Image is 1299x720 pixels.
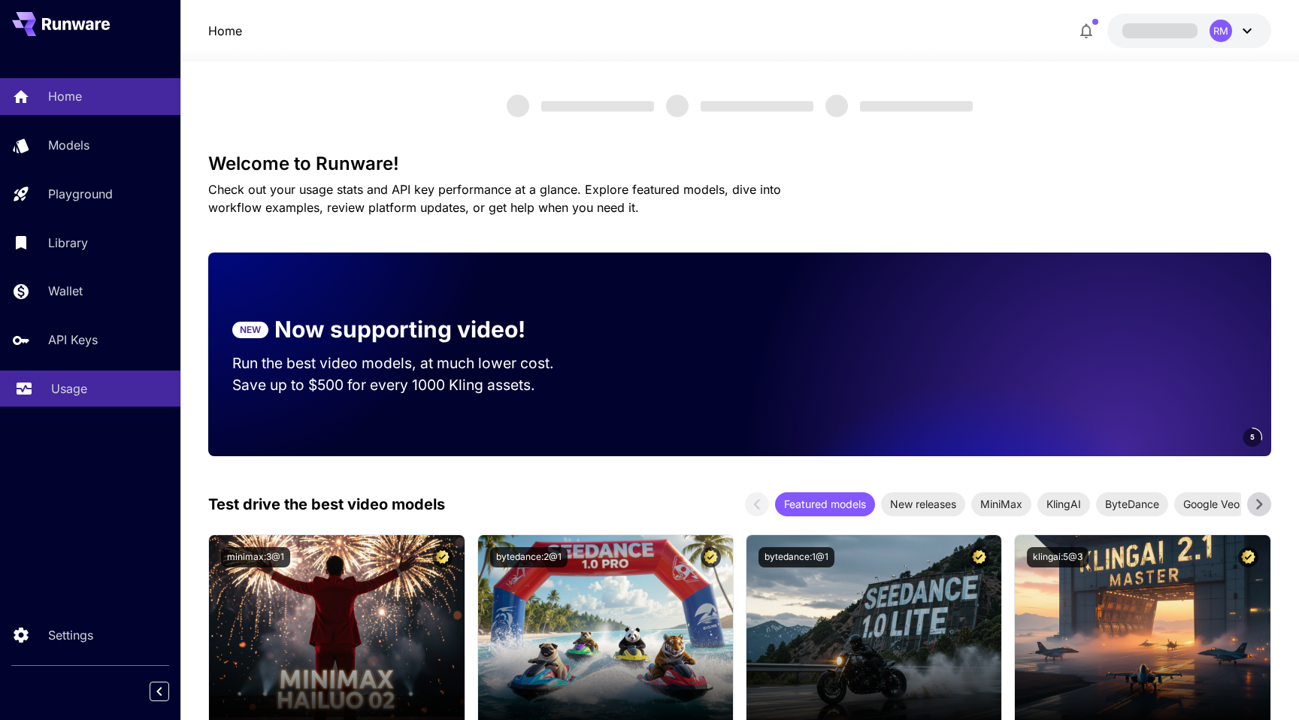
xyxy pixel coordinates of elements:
div: New releases [881,492,965,516]
button: Certified Model – Vetted for best performance and includes a commercial license. [969,547,989,567]
p: Settings [48,626,93,644]
a: Home [208,22,242,40]
p: Usage [51,380,87,398]
span: ByteDance [1096,496,1168,512]
p: Playground [48,185,113,203]
button: Collapse sidebar [150,682,169,701]
div: Google Veo [1174,492,1249,516]
div: Collapse sidebar [161,678,180,705]
span: New releases [881,496,965,512]
div: KlingAI [1037,492,1090,516]
div: MiniMax [971,492,1031,516]
span: Featured models [775,496,875,512]
span: KlingAI [1037,496,1090,512]
span: MiniMax [971,496,1031,512]
span: Check out your usage stats and API key performance at a glance. Explore featured models, dive int... [208,182,781,215]
p: Models [48,136,89,154]
button: bytedance:2@1 [490,547,568,567]
button: Certified Model – Vetted for best performance and includes a commercial license. [701,547,721,567]
div: Featured models [775,492,875,516]
p: Home [48,87,82,105]
p: Save up to $500 for every 1000 Kling assets. [232,374,583,396]
button: minimax:3@1 [221,547,290,567]
p: Wallet [48,282,83,300]
p: Test drive the best video models [208,493,445,516]
p: API Keys [48,331,98,349]
button: Certified Model – Vetted for best performance and includes a commercial license. [432,547,453,567]
p: NEW [240,323,261,337]
div: ByteDance [1096,492,1168,516]
button: Certified Model – Vetted for best performance and includes a commercial license. [1238,547,1258,567]
div: RM [1210,20,1232,42]
h3: Welcome to Runware! [208,153,1271,174]
span: Google Veo [1174,496,1249,512]
p: Library [48,234,88,252]
button: bytedance:1@1 [759,547,834,567]
p: Now supporting video! [274,313,525,346]
button: klingai:5@3 [1027,547,1089,567]
nav: breadcrumb [208,22,242,40]
span: 5 [1250,431,1255,443]
p: Run the best video models, at much lower cost. [232,352,583,374]
button: RM [1107,14,1271,48]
